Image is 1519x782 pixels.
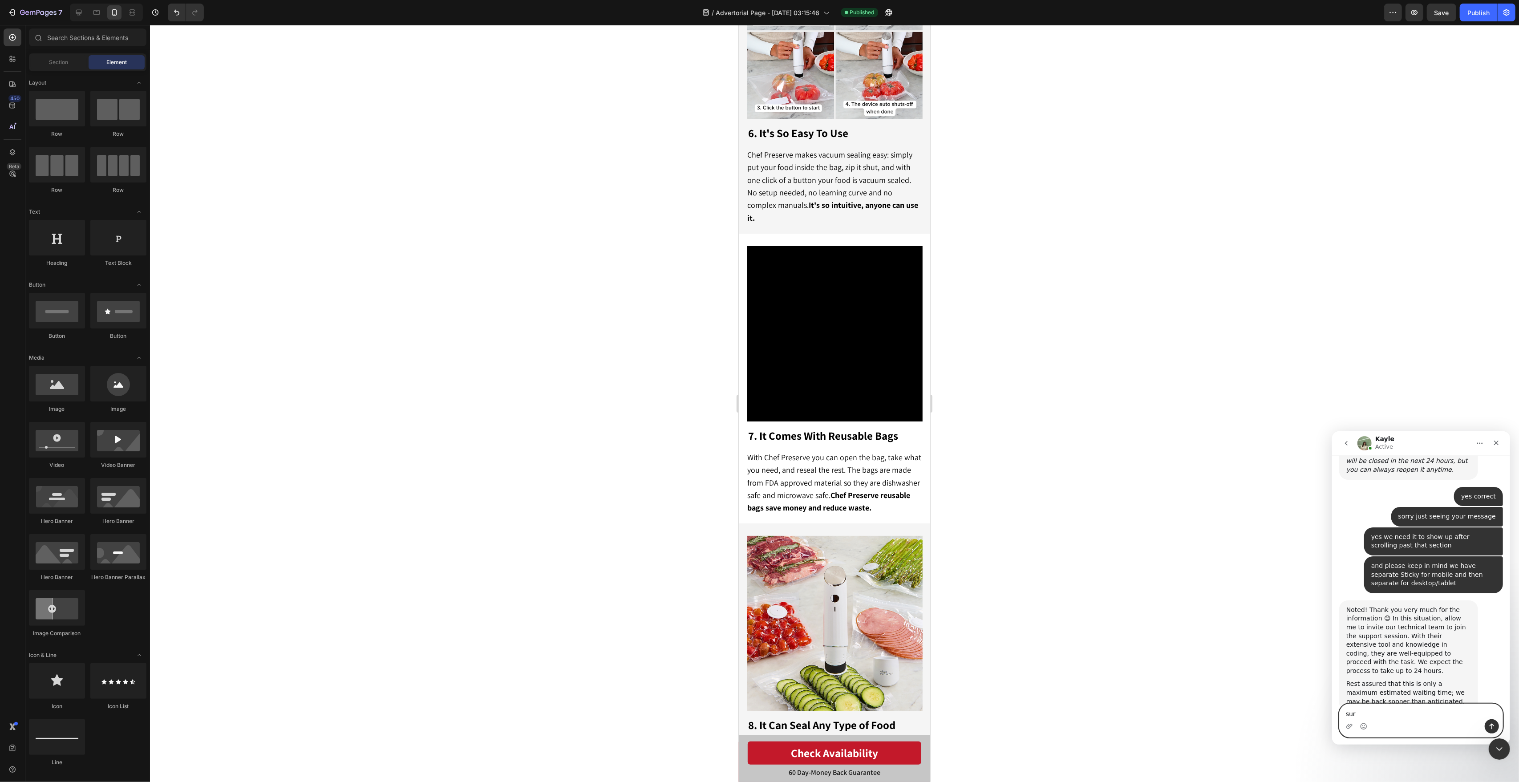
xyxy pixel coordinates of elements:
span: Published [850,8,875,16]
div: Icon List [90,702,146,710]
div: Rich Text Editor. Editing area: main [8,425,184,490]
span: Save [1434,9,1449,16]
span: Toggle open [132,648,146,662]
span: Toggle open [132,76,146,90]
div: 450 [8,95,21,102]
div: Video Banner [90,461,146,469]
input: Search Sections & Elements [29,28,146,46]
div: Hero Banner [29,517,85,525]
div: Image Comparison [29,629,85,637]
iframe: Intercom live chat [1332,431,1510,745]
span: Element [106,58,127,66]
strong: 8. It Can Seal Any Type of Food [9,693,157,708]
div: Image [90,405,146,413]
div: Row [90,186,146,194]
span: Icon & Line [29,651,57,659]
span: / [712,8,714,17]
iframe: Design area [739,25,930,782]
strong: It's so intuitive, anyone can use it. [8,175,179,198]
strong: 6. It's So Easy To Use [9,101,109,115]
div: Undo/Redo [168,4,204,21]
button: Save [1427,4,1456,21]
div: Row [90,130,146,138]
div: Image [29,405,85,413]
div: Hero Banner [29,573,85,581]
span: Toggle open [132,205,146,219]
div: Row [29,130,85,138]
div: Button [29,332,85,340]
span: Layout [29,79,46,87]
span: Toggle open [132,278,146,292]
span: Text [29,208,40,216]
span: With Chef Preserve you can open the bag, take what you need, and reseal the rest. The bags are ma... [8,427,182,488]
button: 7 [4,4,66,21]
span: Button [29,281,45,289]
span: Media [29,354,45,362]
div: Row [29,186,85,194]
div: Hero Banner Parallax [90,573,146,581]
span: Chef Preserve makes vacuum sealing easy: simply put your food inside the bag, zip it shut, and wi... [8,125,179,198]
strong: 7. It Comes With Reusable Bags [9,403,159,418]
span: Toggle open [132,351,146,365]
div: Button [90,332,146,340]
div: Heading [29,259,85,267]
div: Hero Banner [90,517,146,525]
button: Publish [1460,4,1497,21]
div: Video [29,461,85,469]
div: Text Block [90,259,146,267]
img: Untitled_design_-_2025-09-23T002912.241.png [8,511,184,686]
video: Video [8,221,184,397]
div: Publish [1467,8,1490,17]
span: Advertorial Page - [DATE] 03:15:46 [716,8,820,17]
div: Beta [7,163,21,170]
p: 7 [58,7,62,18]
div: Icon [29,702,85,710]
iframe: Intercom live chat [1489,738,1510,760]
span: Section [49,58,69,66]
div: Line [29,758,85,766]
